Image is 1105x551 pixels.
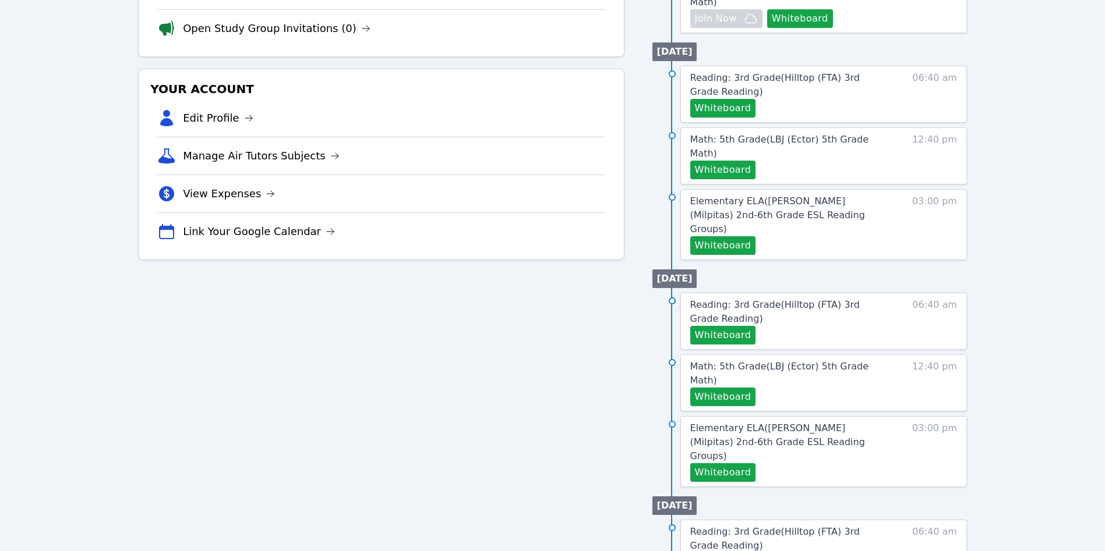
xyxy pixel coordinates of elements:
button: Whiteboard [690,463,756,482]
a: Manage Air Tutors Subjects [183,148,340,164]
span: Elementary ELA ( [PERSON_NAME] (Milpitas) 2nd-6th Grade ESL Reading Groups ) [690,422,865,461]
h3: Your Account [148,79,614,99]
li: [DATE] [652,269,697,288]
a: Open Study Group Invitations (0) [183,20,370,37]
button: Whiteboard [690,161,756,179]
span: 03:00 pm [912,194,957,255]
button: Join Now [690,9,762,28]
a: Math: 5th Grade(LBJ (Ector) 5th Grade Math) [690,360,891,388]
span: 06:40 am [912,71,957,118]
button: Whiteboard [690,99,756,118]
a: Reading: 3rd Grade(Hilltop (FTA) 3rd Grade Reading) [690,298,891,326]
button: Whiteboard [690,326,756,344]
a: Reading: 3rd Grade(Hilltop (FTA) 3rd Grade Reading) [690,71,891,99]
a: Math: 5th Grade(LBJ (Ector) 5th Grade Math) [690,133,891,161]
span: 03:00 pm [912,421,957,482]
span: Join Now [695,12,737,26]
a: Elementary ELA([PERSON_NAME] (Milpitas) 2nd-6th Grade ESL Reading Groups) [690,194,891,236]
span: Elementary ELA ( [PERSON_NAME] (Milpitas) 2nd-6th Grade ESL Reading Groups ) [690,195,865,234]
button: Whiteboard [690,236,756,255]
a: Link Your Google Calendar [183,223,335,240]
span: Reading: 3rd Grade ( Hilltop (FTA) 3rd Grade Reading ) [690,526,860,551]
span: 06:40 am [912,298,957,344]
li: [DATE] [652,42,697,61]
span: Reading: 3rd Grade ( Hilltop (FTA) 3rd Grade Reading ) [690,299,860,324]
span: Math: 5th Grade ( LBJ (Ector) 5th Grade Math ) [690,134,869,159]
span: 12:40 pm [912,133,957,179]
button: Whiteboard [767,9,833,28]
li: [DATE] [652,496,697,515]
a: View Expenses [183,186,275,202]
a: Edit Profile [183,110,253,126]
button: Whiteboard [690,388,756,406]
a: Elementary ELA([PERSON_NAME] (Milpitas) 2nd-6th Grade ESL Reading Groups) [690,421,891,463]
span: Reading: 3rd Grade ( Hilltop (FTA) 3rd Grade Reading ) [690,72,860,97]
span: Math: 5th Grade ( LBJ (Ector) 5th Grade Math ) [690,361,869,386]
span: 12:40 pm [912,360,957,406]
